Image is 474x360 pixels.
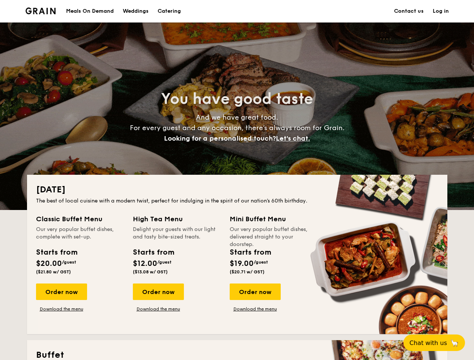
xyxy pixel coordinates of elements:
span: $20.00 [36,259,62,268]
img: Grain [26,7,56,14]
button: Chat with us🦙 [403,334,465,351]
span: Chat with us [409,339,447,346]
div: Mini Buffet Menu [230,214,318,224]
span: Let's chat. [276,134,310,142]
span: ($13.08 w/ GST) [133,269,168,274]
div: Delight your guests with our light and tasty bite-sized treats. [133,226,221,241]
div: High Tea Menu [133,214,221,224]
div: Order now [36,283,87,300]
span: $19.00 [230,259,254,268]
a: Download the menu [133,306,184,312]
span: And we have great food. For every guest and any occasion, there’s always room for Grain. [130,113,345,142]
span: $12.00 [133,259,157,268]
span: 🦙 [450,339,459,347]
div: The best of local cuisine with a modern twist, perfect for indulging in the spirit of our nation’... [36,197,438,205]
div: Our very popular buffet dishes, delivered straight to your doorstep. [230,226,318,241]
span: You have good taste [161,90,313,108]
h2: [DATE] [36,184,438,196]
div: Order now [230,283,281,300]
a: Logotype [26,7,56,14]
span: ($21.80 w/ GST) [36,269,71,274]
span: Looking for a personalised touch? [164,134,276,142]
a: Download the menu [36,306,87,312]
div: Starts from [230,247,271,258]
div: Starts from [36,247,77,258]
a: Download the menu [230,306,281,312]
span: ($20.71 w/ GST) [230,269,265,274]
span: /guest [62,259,76,265]
span: /guest [157,259,172,265]
div: Our very popular buffet dishes, complete with set-up. [36,226,124,241]
span: /guest [254,259,268,265]
div: Starts from [133,247,174,258]
div: Order now [133,283,184,300]
div: Classic Buffet Menu [36,214,124,224]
